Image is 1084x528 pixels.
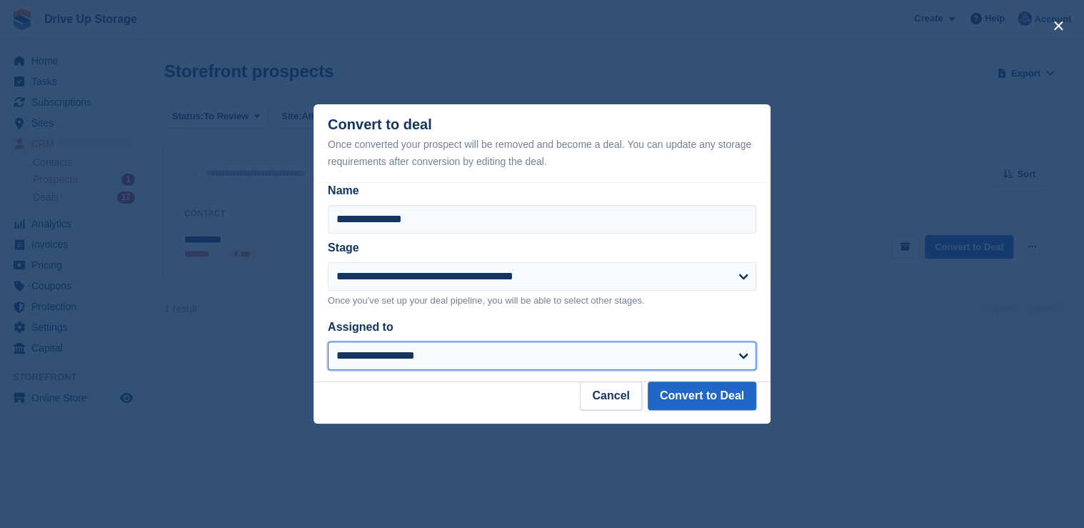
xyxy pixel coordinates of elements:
[328,136,756,170] div: Once converted your prospect will be removed and become a deal. You can update any storage requir...
[1047,14,1070,37] button: close
[648,382,756,410] button: Convert to Deal
[580,382,641,410] button: Cancel
[328,321,393,333] label: Assigned to
[328,294,756,308] p: Once you've set up your deal pipeline, you will be able to select other stages.
[328,182,756,199] label: Name
[328,116,756,170] div: Convert to deal
[328,241,359,254] label: Stage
